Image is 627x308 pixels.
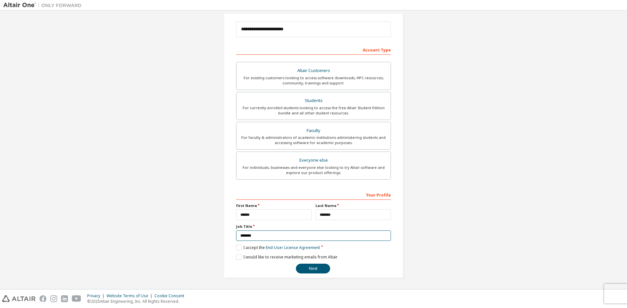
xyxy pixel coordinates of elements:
[240,156,387,165] div: Everyone else
[296,264,330,273] button: Next
[236,189,391,200] div: Your Profile
[50,295,57,302] img: instagram.svg
[266,245,320,250] a: End-User License Agreement
[240,165,387,175] div: For individuals, businesses and everyone else looking to try Altair software and explore our prod...
[236,245,320,250] label: I accept the
[40,295,46,302] img: facebook.svg
[315,203,391,208] label: Last Name
[106,293,154,299] div: Website Terms of Use
[240,75,387,86] div: For existing customers looking to access software downloads, HPC resources, community, trainings ...
[240,105,387,116] div: For currently enrolled students looking to access the free Altair Student Edition bundle and all ...
[236,254,338,260] label: I would like to receive marketing emails from Altair
[236,44,391,55] div: Account Type
[240,126,387,135] div: Faculty
[240,96,387,105] div: Students
[240,135,387,145] div: For faculty & administrators of academic institutions administering students and accessing softwa...
[87,299,188,304] p: © 2025 Altair Engineering, Inc. All Rights Reserved.
[236,203,312,208] label: First Name
[61,295,68,302] img: linkedin.svg
[87,293,106,299] div: Privacy
[72,295,81,302] img: youtube.svg
[154,293,188,299] div: Cookie Consent
[2,295,36,302] img: altair_logo.svg
[3,2,85,8] img: Altair One
[240,66,387,75] div: Altair Customers
[236,224,391,229] label: Job Title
